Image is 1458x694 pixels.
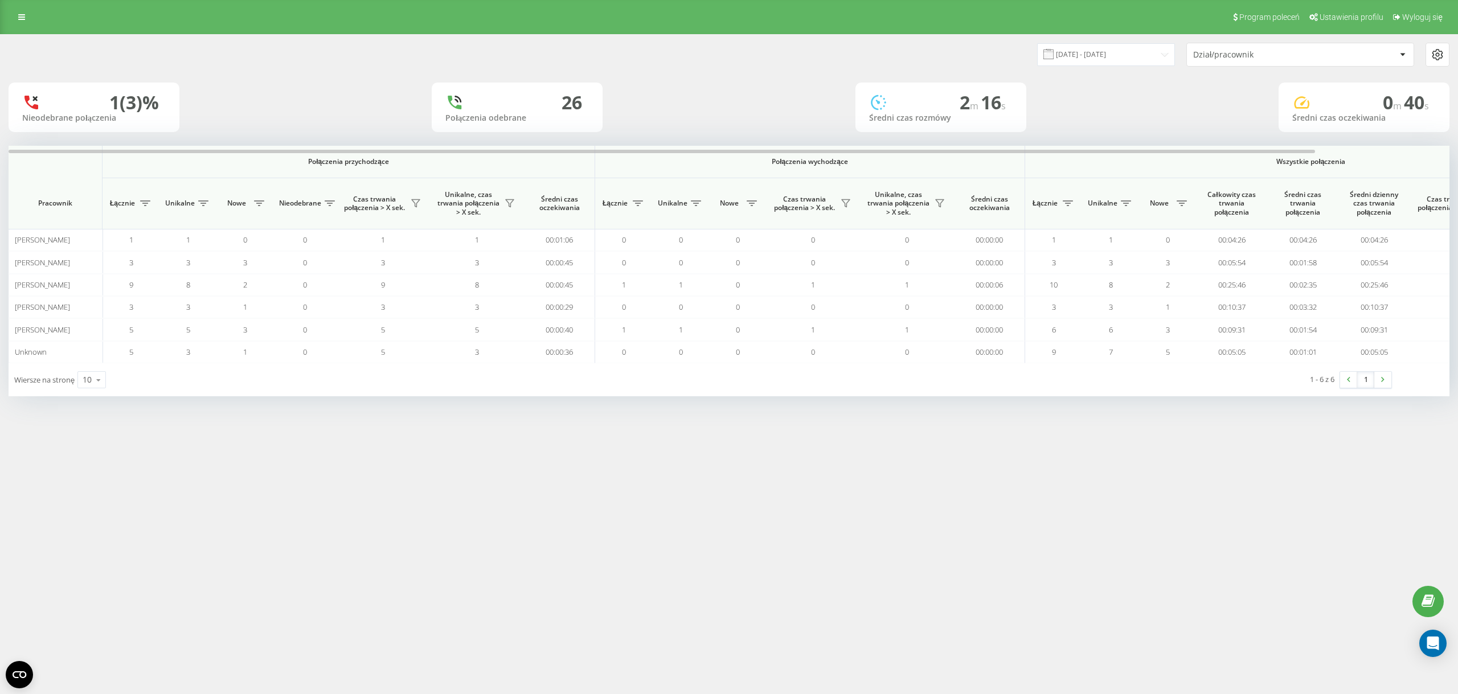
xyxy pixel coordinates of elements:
[303,280,307,290] span: 0
[524,341,595,363] td: 00:00:36
[905,235,909,245] span: 0
[108,199,137,208] span: Łącznie
[524,229,595,251] td: 00:01:06
[905,325,909,335] span: 1
[622,302,626,312] span: 0
[524,296,595,318] td: 00:00:29
[381,325,385,335] span: 5
[15,235,70,245] span: [PERSON_NAME]
[622,157,998,166] span: Połączenia wychodzące
[279,199,321,208] span: Nieodebrane
[562,92,582,113] div: 26
[1166,325,1170,335] span: 3
[243,235,247,245] span: 0
[445,113,589,123] div: Połączenia odebrane
[970,100,981,112] span: m
[736,257,740,268] span: 0
[243,280,247,290] span: 2
[679,280,683,290] span: 1
[1052,325,1056,335] span: 6
[1338,251,1410,273] td: 00:05:54
[1357,372,1374,388] a: 1
[622,325,626,335] span: 1
[1402,13,1443,22] span: Wyloguj się
[109,92,159,113] div: 1 (3)%
[1267,251,1338,273] td: 00:01:58
[1424,100,1429,112] span: s
[129,347,133,357] span: 5
[524,251,595,273] td: 00:00:45
[622,235,626,245] span: 0
[1193,50,1329,60] div: Dział/pracownik
[811,302,815,312] span: 0
[1166,347,1170,357] span: 5
[381,302,385,312] span: 3
[243,257,247,268] span: 3
[15,347,47,357] span: Unknown
[381,280,385,290] span: 9
[475,280,479,290] span: 8
[186,235,190,245] span: 1
[303,325,307,335] span: 0
[129,257,133,268] span: 3
[243,347,247,357] span: 1
[1267,229,1338,251] td: 00:04:26
[1205,190,1259,217] span: Całkowity czas trwania połączenia
[1320,13,1383,22] span: Ustawienia profilu
[1088,199,1117,208] span: Unikalne
[658,199,687,208] span: Unikalne
[736,280,740,290] span: 0
[1338,274,1410,296] td: 00:25:46
[1267,296,1338,318] td: 00:03:32
[1338,341,1410,363] td: 00:05:05
[186,280,190,290] span: 8
[811,347,815,357] span: 0
[132,157,565,166] span: Połączenia przychodzące
[866,190,931,217] span: Unikalne, czas trwania połączenia > X sek.
[1166,280,1170,290] span: 2
[1052,257,1056,268] span: 3
[186,257,190,268] span: 3
[905,347,909,357] span: 0
[954,296,1025,318] td: 00:00:00
[811,235,815,245] span: 0
[165,199,195,208] span: Unikalne
[622,257,626,268] span: 0
[381,235,385,245] span: 1
[1052,302,1056,312] span: 3
[601,199,629,208] span: Łącznie
[303,347,307,357] span: 0
[1239,13,1300,22] span: Program poleceń
[1166,302,1170,312] span: 1
[475,325,479,335] span: 5
[811,325,815,335] span: 1
[679,347,683,357] span: 0
[1196,274,1267,296] td: 00:25:46
[186,325,190,335] span: 5
[1383,90,1404,114] span: 0
[954,274,1025,296] td: 00:00:06
[1109,235,1113,245] span: 1
[1166,257,1170,268] span: 3
[960,90,981,114] span: 2
[679,257,683,268] span: 0
[772,195,837,212] span: Czas trwania połączenia > X sek.
[15,257,70,268] span: [PERSON_NAME]
[1109,280,1113,290] span: 8
[622,347,626,357] span: 0
[381,257,385,268] span: 3
[869,113,1013,123] div: Średni czas rozmówy
[1166,235,1170,245] span: 0
[1393,100,1404,112] span: m
[475,257,479,268] span: 3
[1052,347,1056,357] span: 9
[186,347,190,357] span: 3
[1347,190,1401,217] span: Średni dzienny czas trwania połączenia
[436,190,501,217] span: Unikalne, czas trwania połączenia > X sek.
[736,347,740,357] span: 0
[6,661,33,688] button: Open CMP widget
[1031,199,1059,208] span: Łącznie
[243,325,247,335] span: 3
[1338,229,1410,251] td: 00:04:26
[1109,347,1113,357] span: 7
